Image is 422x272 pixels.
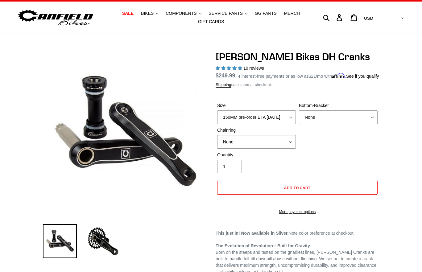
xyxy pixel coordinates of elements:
[17,8,94,27] img: Canfield Bikes
[346,74,379,79] a: See if you qualify - Learn more about Affirm Financing (opens in modal)
[163,9,204,18] button: COMPONENTS
[141,11,154,16] span: BIKES
[299,102,378,109] label: Bottom-Bracket
[217,209,378,215] a: More payment options
[238,72,379,80] p: 4 interest-free payments or as low as /mo with .
[252,9,280,18] a: GG PARTS
[284,185,311,190] span: Add to cart
[209,11,242,16] span: SERVICE PARTS
[43,224,77,258] img: Load image into Gallery viewer, Canfield Bikes DH Cranks
[217,181,378,195] button: Add to cart
[216,66,243,71] span: 4.90 stars
[198,19,224,24] span: GIFT CARDS
[216,82,231,88] a: Shipping
[217,127,296,134] label: Chainring
[216,82,379,88] div: calculated at checkout.
[86,224,120,258] img: Load image into Gallery viewer, Canfield Bikes DH Cranks
[243,66,264,71] span: 10 reviews
[255,11,277,16] span: GG PARTS
[119,9,137,18] a: SALE
[166,11,197,16] span: COMPONENTS
[217,102,296,109] label: Size
[216,231,289,236] strong: This just in! Now available in Silver.
[205,9,250,18] button: SERVICE PARTS
[216,230,379,237] p: Note color preference at checkout.
[332,73,345,78] span: Affirm
[138,9,161,18] button: BIKES
[281,9,303,18] a: MERCH
[216,243,311,248] strong: The Evolution of Revolution—Built for Gravity.
[195,18,227,26] a: GIFT CARDS
[309,74,316,79] span: $21
[217,152,296,158] label: Quantity
[122,11,134,16] span: SALE
[216,51,379,63] h1: [PERSON_NAME] Bikes DH Cranks
[284,11,300,16] span: MERCH
[216,72,235,79] span: $249.99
